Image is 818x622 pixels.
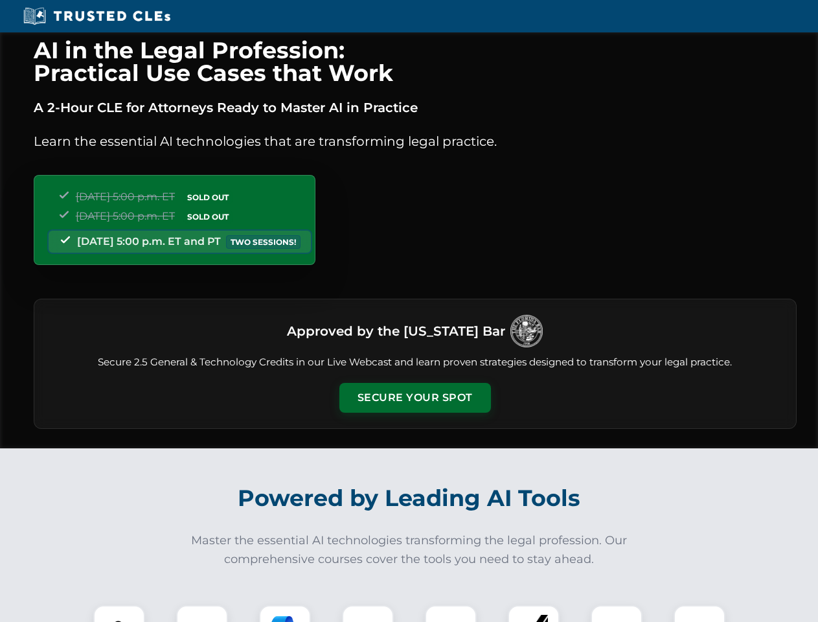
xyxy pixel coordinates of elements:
p: A 2-Hour CLE for Attorneys Ready to Master AI in Practice [34,97,797,118]
p: Learn the essential AI technologies that are transforming legal practice. [34,131,797,152]
h2: Powered by Leading AI Tools [51,476,768,521]
img: Trusted CLEs [19,6,174,26]
h1: AI in the Legal Profession: Practical Use Cases that Work [34,39,797,84]
h3: Approved by the [US_STATE] Bar [287,319,505,343]
span: SOLD OUT [183,210,233,224]
span: SOLD OUT [183,190,233,204]
p: Secure 2.5 General & Technology Credits in our Live Webcast and learn proven strategies designed ... [50,355,780,370]
p: Master the essential AI technologies transforming the legal profession. Our comprehensive courses... [183,531,636,569]
span: [DATE] 5:00 p.m. ET [76,210,175,222]
img: Logo [510,315,543,347]
span: [DATE] 5:00 p.m. ET [76,190,175,203]
button: Secure Your Spot [339,383,491,413]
